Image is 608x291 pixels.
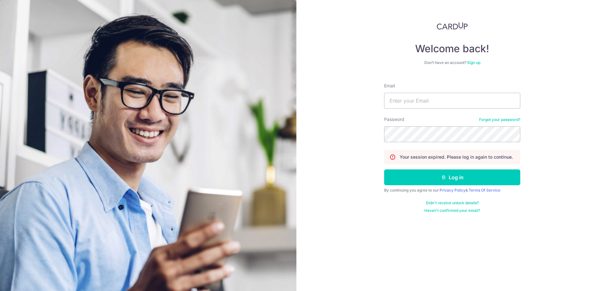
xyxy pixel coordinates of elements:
[437,22,468,30] img: CardUp Logo
[384,83,395,89] label: Email
[469,188,500,193] a: Terms Of Service
[426,200,479,206] a: Didn't receive unlock details?
[467,60,480,65] a: Sign up
[384,42,520,55] h4: Welcome back!
[384,93,520,109] input: Enter your Email
[384,188,520,193] div: By continuing you agree to our &
[400,154,513,160] p: Your session expired. Please log in again to continue.
[384,60,520,65] div: Don’t have an account?
[384,116,404,123] label: Password
[384,169,520,185] button: Log in
[440,188,465,193] a: Privacy Policy
[479,117,520,122] a: Forgot your password?
[424,208,480,213] a: Haven't confirmed your email?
